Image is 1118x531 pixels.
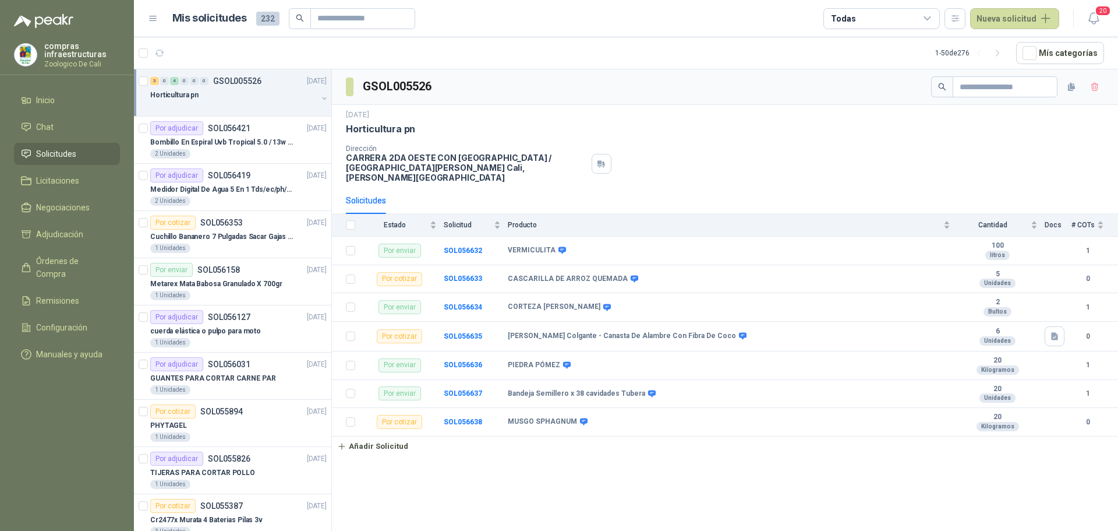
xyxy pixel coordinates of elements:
b: 20 [957,385,1038,394]
div: Por enviar [378,358,421,372]
b: 100 [957,241,1038,251]
b: 1 [1071,388,1104,399]
p: Zoologico De Cali [44,61,120,68]
button: Nueva solicitud [970,8,1059,29]
span: Licitaciones [36,174,79,187]
span: Estado [362,221,427,229]
div: Unidades [979,336,1016,346]
a: Adjudicación [14,223,120,245]
b: CASCARILLA DE ARROZ QUEMADA [508,275,628,284]
a: Por cotizarSOL056353[DATE] Cuchillo Bananero 7 Pulgadas Sacar Gajas O Deshoje O Desman1 Unidades [134,211,331,258]
th: Solicitud [444,214,508,237]
p: Bombillo En Espiral Uvb Tropical 5.0 / 13w Reptiles (ectotermos) [150,137,295,148]
b: SOL056632 [444,247,482,255]
p: GUANTES PARA CORTAR CARNE PAR [150,373,276,384]
a: Manuales y ayuda [14,343,120,365]
p: SOL055826 [208,455,250,463]
p: CARRERA 2DA OESTE CON [GEOGRAPHIC_DATA] / [GEOGRAPHIC_DATA][PERSON_NAME] Cali , [PERSON_NAME][GEO... [346,153,587,182]
a: SOL056636 [444,361,482,369]
b: VERMICULITA [508,246,556,255]
div: Por enviar [378,244,421,258]
a: SOL056634 [444,303,482,311]
p: Cr2477x Murata 4 Baterias Pilas 3v [150,515,263,526]
b: 0 [1071,273,1104,284]
a: Por cotizarSOL055894[DATE] PHYTAGEL1 Unidades [134,400,331,447]
div: Todas [831,12,855,25]
b: SOL056633 [444,275,482,283]
a: Por adjudicarSOL056127[DATE] cuerda elástica o pulpo para moto1 Unidades [134,305,331,353]
div: Unidades [979,279,1016,288]
th: Estado [362,214,444,237]
a: Remisiones [14,290,120,312]
p: Cuchillo Bananero 7 Pulgadas Sacar Gajas O Deshoje O Desman [150,231,295,242]
span: search [938,83,946,91]
th: Cantidad [957,214,1045,237]
div: 1 Unidades [150,338,190,347]
a: Por adjudicarSOL056421[DATE] Bombillo En Espiral Uvb Tropical 5.0 / 13w Reptiles (ectotermos)2 Un... [134,117,331,164]
p: SOL055894 [200,407,243,416]
div: Por adjudicar [150,168,203,182]
span: Chat [36,121,54,133]
div: 0 [180,77,189,85]
div: Unidades [979,393,1016,403]
b: 5 [957,270,1038,279]
span: # COTs [1071,221,1095,229]
b: 1 [1071,360,1104,371]
p: SOL056419 [208,171,250,180]
div: Bultos [983,307,1011,317]
a: Añadir Solicitud [332,437,1118,456]
span: Configuración [36,321,87,334]
p: SOL056421 [208,124,250,132]
div: Por adjudicar [150,310,203,324]
span: Producto [508,221,941,229]
a: SOL056638 [444,418,482,426]
a: Chat [14,116,120,138]
div: 1 Unidades [150,291,190,300]
div: 1 Unidades [150,432,190,442]
a: Por adjudicarSOL056419[DATE] Medidor Digital De Agua 5 En 1 Tds/ec/ph/salinidad/temperatu2 Unidades [134,164,331,211]
b: [PERSON_NAME] Colgante - Canasta De Alambre Con Fibra De Coco [508,332,736,341]
p: Dirección [346,145,587,153]
span: Adjudicación [36,228,83,241]
p: SOL056127 [208,313,250,321]
div: Por cotizar [377,329,422,343]
div: 1 Unidades [150,244,190,253]
div: Kilogramos [977,365,1019,375]
p: PHYTAGEL [150,420,187,431]
p: SOL056353 [200,219,243,227]
a: Negociaciones [14,196,120,219]
div: Por adjudicar [150,452,203,466]
th: Docs [1045,214,1071,237]
p: SOL055387 [200,502,243,510]
b: 20 [957,413,1038,422]
p: [DATE] [307,76,327,87]
p: cuerda elástica o pulpo para moto [150,326,261,337]
div: Por adjudicar [150,121,203,135]
div: Por cotizar [150,405,196,419]
div: Solicitudes [346,194,386,207]
b: MUSGO SPHAGNUM [508,417,577,427]
div: Por cotizar [377,272,422,286]
b: CORTEZA [PERSON_NAME] [508,303,600,312]
img: Company Logo [15,44,37,66]
p: [DATE] [307,170,327,181]
div: 3 [150,77,159,85]
a: Configuración [14,317,120,339]
p: TIJERAS PARA CORTAR POLLO [150,467,255,479]
p: Horticultura pn [346,123,415,135]
div: 2 Unidades [150,149,190,159]
p: Medidor Digital De Agua 5 En 1 Tds/ec/ph/salinidad/temperatu [150,184,295,195]
span: search [296,14,304,22]
p: SOL056158 [197,266,240,274]
span: Solicitudes [36,147,76,160]
span: Inicio [36,94,55,107]
a: SOL056637 [444,389,482,398]
b: 2 [957,298,1038,307]
div: litros [985,251,1010,260]
b: 1 [1071,302,1104,313]
p: Horticultura pn [150,90,199,101]
p: [DATE] [346,110,369,121]
div: 1 Unidades [150,480,190,489]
